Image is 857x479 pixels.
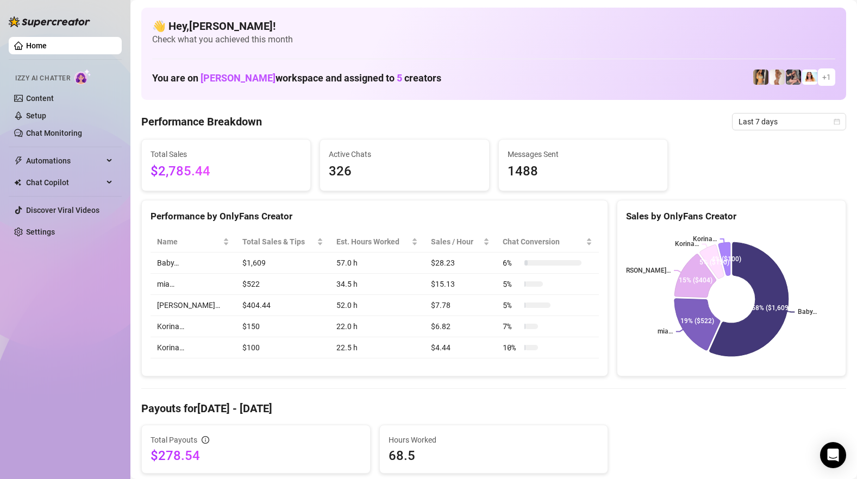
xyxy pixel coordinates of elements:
[236,337,330,358] td: $100
[14,179,21,186] img: Chat Copilot
[151,295,236,316] td: [PERSON_NAME]…
[424,274,496,295] td: $15.13
[330,337,424,358] td: 22.5 h
[26,94,54,103] a: Content
[202,436,209,444] span: info-circle
[336,236,409,248] div: Est. Hours Worked
[151,337,236,358] td: Korina…
[236,295,330,316] td: $404.44
[424,253,496,274] td: $28.23
[820,442,846,468] div: Open Intercom Messenger
[151,209,599,224] div: Performance by OnlyFans Creator
[151,231,236,253] th: Name
[424,316,496,337] td: $6.82
[424,337,496,358] td: $4.44
[508,161,659,182] span: 1488
[14,156,23,165] span: thunderbolt
[26,206,99,215] a: Discover Viral Videos
[798,308,817,316] text: Baby…
[236,316,330,337] td: $150
[503,236,584,248] span: Chat Conversion
[26,174,103,191] span: Chat Copilot
[329,148,480,160] span: Active Chats
[152,34,835,46] span: Check what you achieved this month
[201,72,276,84] span: [PERSON_NAME]
[786,70,801,85] img: Korina
[397,72,402,84] span: 5
[802,70,817,85] img: mia
[389,447,599,464] span: 68.5
[26,228,55,236] a: Settings
[503,320,520,332] span: 7 %
[329,161,480,182] span: 326
[151,447,361,464] span: $278.54
[15,73,70,84] span: Izzy AI Chatter
[508,148,659,160] span: Messages Sent
[693,235,717,243] text: Korina…
[753,70,768,85] img: Karlea
[26,41,47,50] a: Home
[616,267,671,274] text: [PERSON_NAME]…
[658,328,673,336] text: mia…
[503,257,520,269] span: 6 %
[236,231,330,253] th: Total Sales & Tips
[151,253,236,274] td: Baby…
[152,18,835,34] h4: 👋 Hey, [PERSON_NAME] !
[157,236,221,248] span: Name
[770,70,785,85] img: Korina
[141,114,262,129] h4: Performance Breakdown
[834,118,840,125] span: calendar
[739,114,840,130] span: Last 7 days
[74,69,91,85] img: AI Chatter
[151,434,197,446] span: Total Payouts
[626,209,837,224] div: Sales by OnlyFans Creator
[151,316,236,337] td: Korina…
[675,241,699,248] text: Korina…
[330,295,424,316] td: 52.0 h
[431,236,481,248] span: Sales / Hour
[26,152,103,169] span: Automations
[236,253,330,274] td: $1,609
[141,401,846,416] h4: Payouts for [DATE] - [DATE]
[26,129,82,137] a: Chat Monitoring
[822,71,831,83] span: + 1
[330,253,424,274] td: 57.0 h
[26,111,46,120] a: Setup
[503,299,520,311] span: 5 %
[503,342,520,354] span: 10 %
[330,274,424,295] td: 34.5 h
[496,231,599,253] th: Chat Conversion
[151,161,302,182] span: $2,785.44
[236,274,330,295] td: $522
[424,231,496,253] th: Sales / Hour
[330,316,424,337] td: 22.0 h
[424,295,496,316] td: $7.78
[151,274,236,295] td: mia…
[9,16,90,27] img: logo-BBDzfeDw.svg
[242,236,315,248] span: Total Sales & Tips
[503,278,520,290] span: 5 %
[151,148,302,160] span: Total Sales
[389,434,599,446] span: Hours Worked
[152,72,441,84] h1: You are on workspace and assigned to creators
